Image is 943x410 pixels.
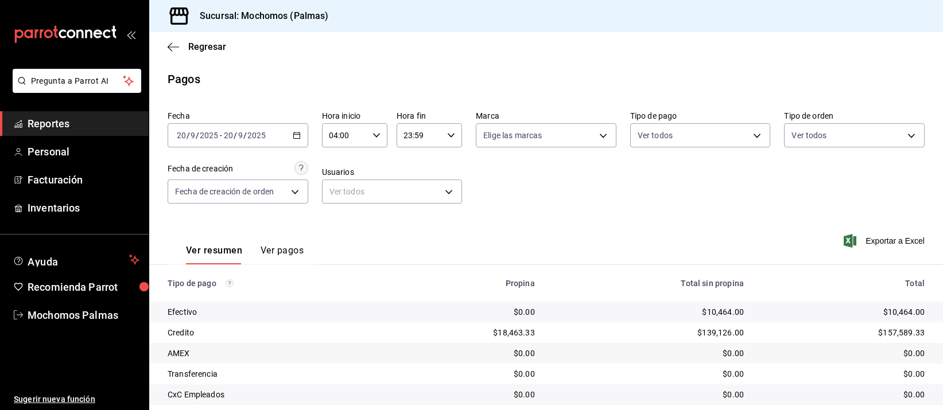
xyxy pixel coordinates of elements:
[553,279,744,288] div: Total sin propina
[186,245,304,264] div: navigation tabs
[322,179,463,204] div: Ver todos
[762,368,925,380] div: $0.00
[188,41,226,52] span: Regresar
[247,131,266,140] input: ----
[243,131,247,140] span: /
[399,306,535,318] div: $0.00
[322,112,387,120] label: Hora inicio
[553,347,744,359] div: $0.00
[399,347,535,359] div: $0.00
[191,9,329,23] h3: Sucursal: Mochomos (Palmas)
[791,130,826,141] span: Ver todos
[28,172,139,188] span: Facturación
[28,144,139,159] span: Personal
[553,327,744,338] div: $139,126.00
[638,130,673,141] span: Ver todos
[762,347,925,359] div: $0.00
[186,245,242,264] button: Ver resumen
[28,307,139,323] span: Mochomos Palmas
[399,279,535,288] div: Propina
[168,389,381,400] div: CxC Empleados
[762,389,925,400] div: $0.00
[168,279,381,288] div: Tipo de pago
[8,83,141,95] a: Pregunta a Parrot AI
[397,112,462,120] label: Hora fin
[476,112,616,120] label: Marca
[223,131,234,140] input: --
[483,130,542,141] span: Elige las marcas
[762,306,925,318] div: $10,464.00
[226,279,234,287] svg: Los pagos realizados con Pay y otras terminales son montos brutos.
[14,393,139,405] span: Sugerir nueva función
[220,131,222,140] span: -
[168,71,200,88] div: Pagos
[28,253,125,267] span: Ayuda
[553,306,744,318] div: $10,464.00
[168,163,233,175] div: Fecha de creación
[234,131,237,140] span: /
[784,112,925,120] label: Tipo de orden
[190,131,196,140] input: --
[175,186,274,197] span: Fecha de creación de orden
[187,131,190,140] span: /
[846,234,925,248] button: Exportar a Excel
[196,131,199,140] span: /
[28,116,139,131] span: Reportes
[168,306,381,318] div: Efectivo
[553,368,744,380] div: $0.00
[261,245,304,264] button: Ver pagos
[238,131,243,140] input: --
[399,327,535,338] div: $18,463.33
[168,368,381,380] div: Transferencia
[168,327,381,338] div: Credito
[31,75,123,87] span: Pregunta a Parrot AI
[762,279,925,288] div: Total
[322,168,463,176] label: Usuarios
[399,368,535,380] div: $0.00
[28,200,139,216] span: Inventarios
[168,41,226,52] button: Regresar
[553,389,744,400] div: $0.00
[199,131,219,140] input: ----
[168,112,308,120] label: Fecha
[399,389,535,400] div: $0.00
[176,131,187,140] input: --
[630,112,771,120] label: Tipo de pago
[126,30,135,39] button: open_drawer_menu
[168,347,381,359] div: AMEX
[13,69,141,93] button: Pregunta a Parrot AI
[28,279,139,295] span: Recomienda Parrot
[762,327,925,338] div: $157,589.33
